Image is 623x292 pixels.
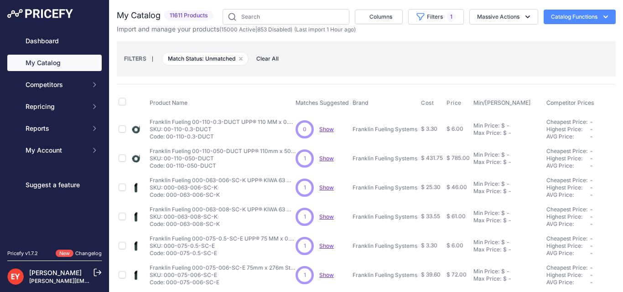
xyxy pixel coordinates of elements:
[546,148,587,154] a: Cheapest Price:
[221,26,255,33] a: 15000 Active
[590,155,593,162] span: -
[353,272,417,279] p: Franklin Fueling Systems
[446,184,467,190] span: $ 46.00
[473,210,499,217] div: Min Price:
[590,118,593,125] span: -
[150,133,296,140] p: Code: 00-110-0.3-DUCT
[546,184,590,191] div: Highest Price:
[150,279,296,286] p: Code: 000-075-006-SC-E
[421,99,434,107] span: Cost
[473,239,499,246] div: Min Price:
[507,129,511,137] div: -
[56,250,73,257] span: New
[590,235,593,242] span: -
[507,246,511,253] div: -
[150,99,187,106] span: Product Name
[501,210,505,217] div: $
[150,118,296,126] p: Franklin Fueling 00-110-0.3-DUCT UPP® 110 MM x 0.3 M Flexible PE Duct
[252,54,283,63] button: Clear All
[501,180,505,188] div: $
[546,213,590,220] div: Highest Price:
[546,264,587,271] a: Cheapest Price:
[421,271,441,278] span: $ 39.60
[319,155,334,162] a: Show
[590,242,593,249] span: -
[590,250,593,256] span: -
[590,126,593,133] span: -
[507,275,511,282] div: -
[546,155,590,162] div: Highest Price:
[473,180,499,188] div: Min Price:
[446,125,463,132] span: $ 6.00
[319,213,334,220] a: Show
[590,279,593,286] span: -
[507,217,511,224] div: -
[469,9,538,25] button: Massive Actions
[590,184,593,191] span: -
[546,235,587,242] a: Cheapest Price:
[294,26,356,33] span: (Last import 1 Hour ago)
[546,126,590,133] div: Highest Price:
[296,99,349,106] span: Matches Suggested
[501,268,505,275] div: $
[353,213,417,220] p: Franklin Fueling Systems
[7,177,102,193] a: Suggest a feature
[421,125,437,132] span: $ 3.30
[150,264,296,272] p: Franklin Fueling 000-075-006-SC-E 75mm x 276m Standard Secondary Pipe
[421,154,443,161] span: $ 431.75
[7,142,102,159] button: My Account
[421,99,436,107] button: Cost
[505,239,509,246] div: -
[150,213,296,220] p: SKU: 000-063-008-SC-K
[304,154,306,163] span: 1
[124,55,146,62] small: FILTERS
[29,277,215,284] a: [PERSON_NAME][EMAIL_ADDRESS][PERSON_NAME][DOMAIN_NAME]
[473,159,501,166] div: Max Price:
[117,25,356,34] p: Import and manage your products
[75,250,102,256] a: Changelog
[546,242,590,250] div: Highest Price:
[501,239,505,246] div: $
[164,10,213,21] span: 11611 Products
[503,217,507,224] div: $
[501,122,505,129] div: $
[473,151,499,159] div: Min Price:
[408,9,464,25] button: Filters1
[446,154,470,161] span: $ 785.00
[590,206,593,213] span: -
[473,129,501,137] div: Max Price:
[304,271,306,279] span: 1
[150,155,296,162] p: SKU: 00-110-050-DUCT
[150,242,296,250] p: SKU: 000-075-0.5-SC-E
[150,206,296,213] p: Franklin Fueling 000-063-008-SC-K UPP® KIWA 63 MM x 8 M Secondary Pipe
[304,213,306,221] span: 1
[421,242,437,249] span: $ 3.30
[150,148,296,155] p: Franklin Fueling 00-110-050-DUCT UPP® 110mm x 50m Flexible PE Duct
[7,55,102,71] a: My Catalog
[353,126,417,133] p: Franklin Fueling Systems
[590,148,593,154] span: -
[473,99,531,106] span: Min/[PERSON_NAME]
[546,133,590,140] div: AVG Price:
[473,188,501,195] div: Max Price:
[590,264,593,271] span: -
[590,191,593,198] span: -
[117,9,161,22] h2: My Catalog
[303,125,306,133] span: 0
[26,124,85,133] span: Reports
[473,246,501,253] div: Max Price:
[446,12,456,21] span: 1
[546,191,590,199] div: AVG Price:
[507,159,511,166] div: -
[473,268,499,275] div: Min Price:
[7,120,102,137] button: Reports
[546,162,590,169] div: AVG Price:
[353,99,369,106] span: Brand
[546,279,590,286] div: AVG Price:
[446,271,467,278] span: $ 72.00
[219,26,292,33] span: ( | )
[546,220,590,228] div: AVG Price:
[507,188,511,195] div: -
[319,126,334,133] a: Show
